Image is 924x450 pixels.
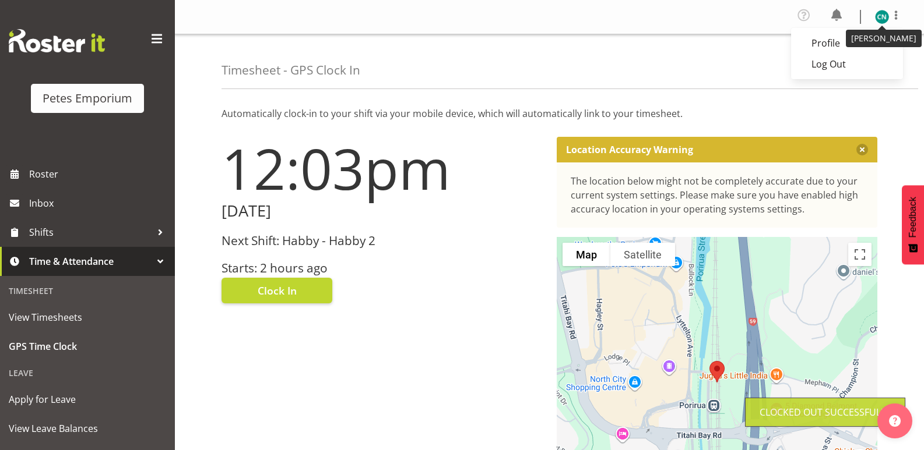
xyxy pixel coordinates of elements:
[3,279,172,303] div: Timesheet
[222,261,543,275] h3: Starts: 2 hours ago
[791,33,903,54] a: Profile
[3,332,172,361] a: GPS Time Clock
[875,10,889,24] img: christine-neville11214.jpg
[29,253,152,270] span: Time & Attendance
[222,107,877,121] p: Automatically clock-in to your shift via your mobile device, which will automatically link to you...
[222,63,360,77] h4: Timesheet - GPS Clock In
[760,405,891,419] div: Clocked out Successfully
[222,234,543,247] h3: Next Shift: Habby - Habby 2
[9,338,166,355] span: GPS Time Clock
[889,415,901,427] img: help-xxl-2.png
[222,202,543,220] h2: [DATE]
[908,197,918,238] span: Feedback
[3,303,172,332] a: View Timesheets
[3,361,172,385] div: Leave
[258,283,297,298] span: Clock In
[566,144,693,155] p: Location Accuracy Warning
[848,243,872,266] button: Toggle fullscreen view
[9,29,105,52] img: Rosterit website logo
[222,137,543,200] h1: 12:03pm
[9,309,166,326] span: View Timesheets
[791,54,903,75] a: Log Out
[563,243,610,266] button: Show street map
[856,144,868,155] button: Close message
[3,414,172,443] a: View Leave Balances
[29,224,152,241] span: Shifts
[43,90,132,107] div: Petes Emporium
[222,278,332,303] button: Clock In
[29,194,169,212] span: Inbox
[902,185,924,264] button: Feedback - Show survey
[3,385,172,414] a: Apply for Leave
[29,165,169,183] span: Roster
[610,243,675,266] button: Show satellite imagery
[571,174,864,216] div: The location below might not be completely accurate due to your current system settings. Please m...
[9,420,166,437] span: View Leave Balances
[9,391,166,408] span: Apply for Leave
